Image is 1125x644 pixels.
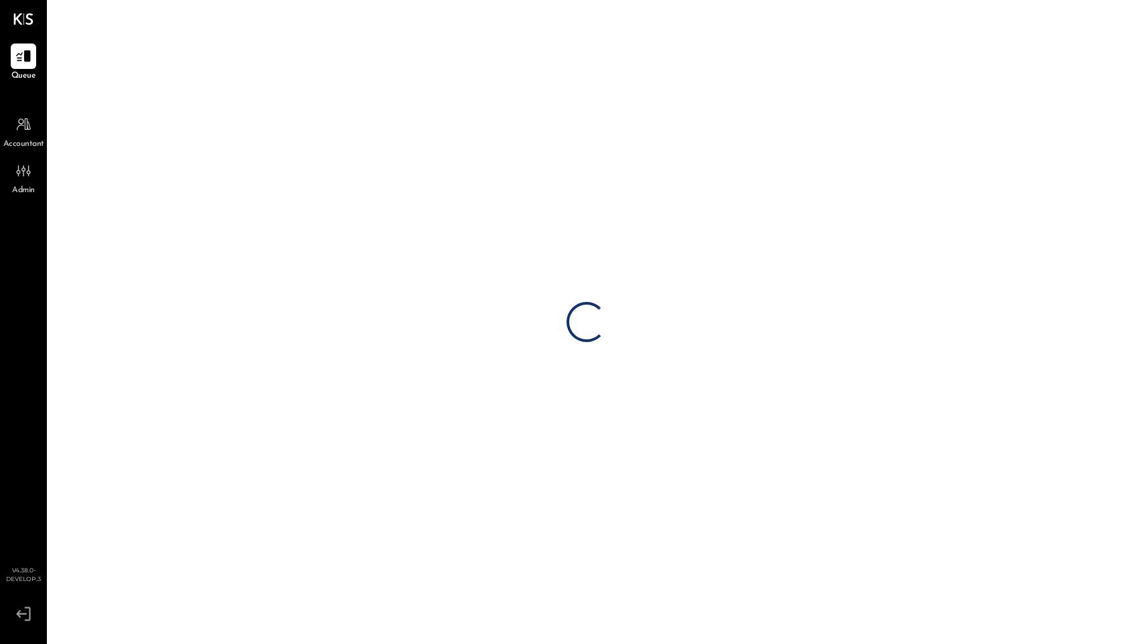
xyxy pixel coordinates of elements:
span: Queue [11,70,36,82]
span: Accountant [3,139,44,151]
a: Accountant [1,112,46,151]
a: Admin [1,158,46,197]
span: Admin [12,185,35,197]
a: Queue [1,44,46,82]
